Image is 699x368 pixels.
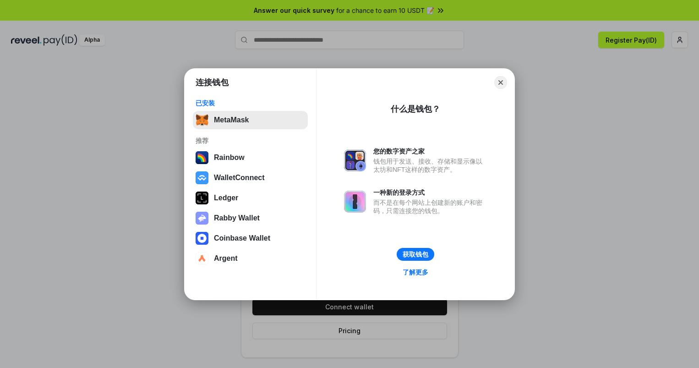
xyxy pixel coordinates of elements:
div: 推荐 [196,137,305,145]
button: Coinbase Wallet [193,229,308,247]
button: MetaMask [193,111,308,129]
div: 一种新的登录方式 [373,188,487,197]
img: svg+xml,%3Csvg%20width%3D%2228%22%20height%3D%2228%22%20viewBox%3D%220%200%2028%2028%22%20fill%3D... [196,252,208,265]
div: Rainbow [214,154,245,162]
button: 获取钱包 [397,248,434,261]
img: svg+xml,%3Csvg%20xmlns%3D%22http%3A%2F%2Fwww.w3.org%2F2000%2Fsvg%22%20width%3D%2228%22%20height%3... [196,192,208,204]
h1: 连接钱包 [196,77,229,88]
div: Ledger [214,194,238,202]
button: Ledger [193,189,308,207]
button: Rainbow [193,148,308,167]
div: 什么是钱包？ [391,104,440,115]
div: 了解更多 [403,268,428,276]
img: svg+xml,%3Csvg%20width%3D%22120%22%20height%3D%22120%22%20viewBox%3D%220%200%20120%20120%22%20fil... [196,151,208,164]
button: Rabby Wallet [193,209,308,227]
div: 钱包用于发送、接收、存储和显示像以太坊和NFT这样的数字资产。 [373,157,487,174]
img: svg+xml,%3Csvg%20xmlns%3D%22http%3A%2F%2Fwww.w3.org%2F2000%2Fsvg%22%20fill%3D%22none%22%20viewBox... [344,149,366,171]
button: Close [494,76,507,89]
img: svg+xml,%3Csvg%20xmlns%3D%22http%3A%2F%2Fwww.w3.org%2F2000%2Fsvg%22%20fill%3D%22none%22%20viewBox... [196,212,208,225]
div: 而不是在每个网站上创建新的账户和密码，只需连接您的钱包。 [373,198,487,215]
div: 您的数字资产之家 [373,147,487,155]
div: 获取钱包 [403,250,428,258]
button: WalletConnect [193,169,308,187]
img: svg+xml,%3Csvg%20xmlns%3D%22http%3A%2F%2Fwww.w3.org%2F2000%2Fsvg%22%20fill%3D%22none%22%20viewBox... [344,191,366,213]
img: svg+xml,%3Csvg%20width%3D%2228%22%20height%3D%2228%22%20viewBox%3D%220%200%2028%2028%22%20fill%3D... [196,232,208,245]
div: Rabby Wallet [214,214,260,222]
a: 了解更多 [397,266,434,278]
div: Argent [214,254,238,263]
div: WalletConnect [214,174,265,182]
div: MetaMask [214,116,249,124]
button: Argent [193,249,308,268]
img: svg+xml,%3Csvg%20fill%3D%22none%22%20height%3D%2233%22%20viewBox%3D%220%200%2035%2033%22%20width%... [196,114,208,126]
div: 已安装 [196,99,305,107]
div: Coinbase Wallet [214,234,270,242]
img: svg+xml,%3Csvg%20width%3D%2228%22%20height%3D%2228%22%20viewBox%3D%220%200%2028%2028%22%20fill%3D... [196,171,208,184]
